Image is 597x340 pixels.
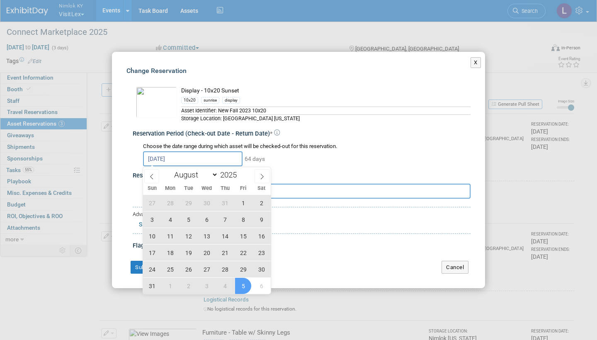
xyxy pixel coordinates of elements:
span: August 21, 2025 [217,245,233,261]
span: September 6, 2025 [253,278,269,294]
span: Thu [216,186,234,191]
span: August 2, 2025 [253,195,269,211]
span: August 31, 2025 [144,278,160,294]
span: Tue [180,186,198,191]
div: display [222,97,240,104]
span: August 3, 2025 [144,211,160,228]
span: Wed [198,186,216,191]
span: September 5, 2025 [235,278,251,294]
span: August 27, 2025 [199,261,215,277]
span: Fri [234,186,252,191]
span: July 31, 2025 [217,195,233,211]
span: August 17, 2025 [144,245,160,261]
span: Flag: [133,242,146,249]
span: July 27, 2025 [144,195,160,211]
span: Sat [252,186,271,191]
span: August 20, 2025 [199,245,215,261]
select: Month [170,170,218,180]
span: Mon [161,186,180,191]
span: August 5, 2025 [180,211,197,228]
span: August 9, 2025 [253,211,269,228]
span: August 24, 2025 [144,261,160,277]
span: August 16, 2025 [253,228,269,244]
span: September 1, 2025 [162,278,178,294]
span: August 6, 2025 [199,211,215,228]
div: Asset Identifier: New Fall 2023 10x20 [181,107,471,114]
span: September 2, 2025 [180,278,197,294]
span: August 26, 2025 [180,261,197,277]
input: Year [218,170,243,180]
span: August 18, 2025 [162,245,178,261]
span: August 8, 2025 [235,211,251,228]
span: August 11, 2025 [162,228,178,244]
span: Change Reservation [126,67,187,75]
span: August 25, 2025 [162,261,178,277]
div: sunrise [201,97,219,104]
span: August 23, 2025 [253,245,269,261]
span: August 7, 2025 [217,211,233,228]
span: September 4, 2025 [217,278,233,294]
span: September 3, 2025 [199,278,215,294]
button: X [471,57,481,68]
span: Sun [143,186,161,191]
span: July 30, 2025 [199,195,215,211]
span: August 10, 2025 [144,228,160,244]
input: Check-out Date - Return Date [143,151,243,166]
span: August 12, 2025 [180,228,197,244]
div: Reservation Period (Check-out Date - Return Date) [133,130,471,138]
div: Reservation Notes [133,172,471,180]
span: August 29, 2025 [235,261,251,277]
span: August 15, 2025 [235,228,251,244]
span: July 29, 2025 [180,195,197,211]
span: August 14, 2025 [217,228,233,244]
div: Choose the date range during which asset will be checked-out for this reservation. [143,143,471,151]
div: Storage Location: [GEOGRAPHIC_DATA] [US_STATE] [181,114,471,122]
span: August 28, 2025 [217,261,233,277]
a: Specify Shipping Logistics Category [139,221,230,228]
span: August 19, 2025 [180,245,197,261]
div: 10x20 [181,97,198,104]
span: 64 days [244,155,265,162]
span: July 28, 2025 [162,195,178,211]
span: August 22, 2025 [235,245,251,261]
span: August 13, 2025 [199,228,215,244]
div: Display - 10x20 Sunset [181,87,471,95]
button: Cancel [442,261,468,274]
div: Advanced Options [133,211,471,219]
span: August 30, 2025 [253,261,269,277]
button: Submit [131,261,158,274]
span: August 4, 2025 [162,211,178,228]
span: August 1, 2025 [235,195,251,211]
